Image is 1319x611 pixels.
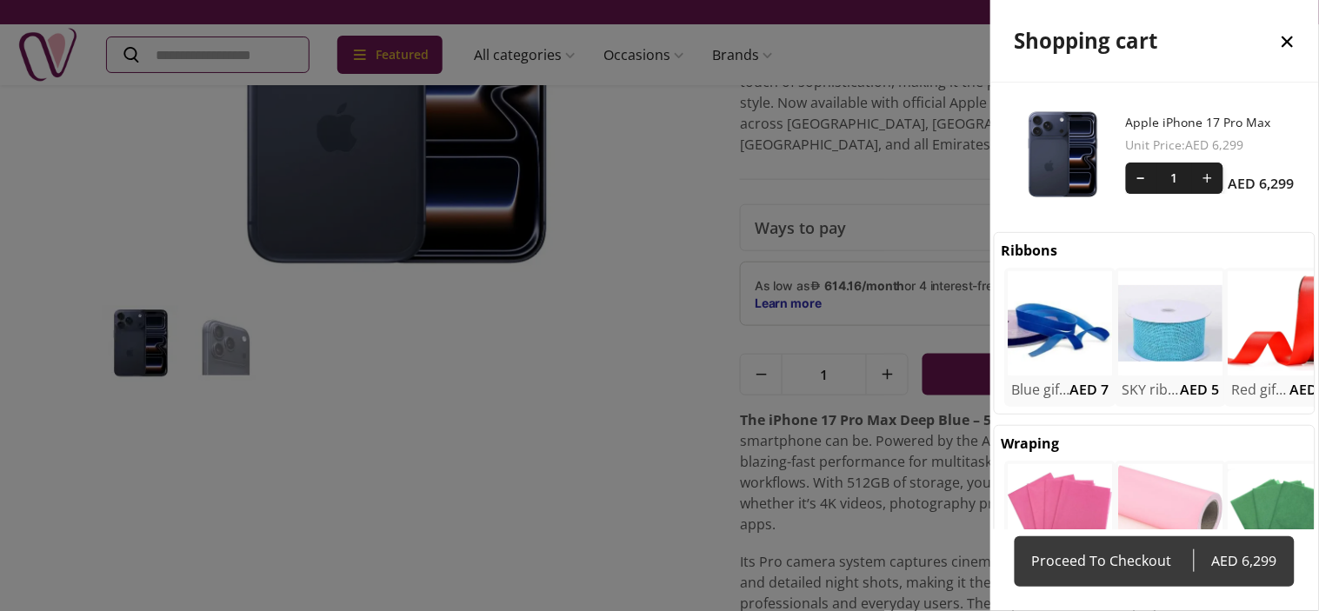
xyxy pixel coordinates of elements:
div: uae-gifts-fusha pink wrapping [1005,461,1116,600]
div: Apple iPhone 17 Pro Max [1015,83,1295,229]
img: uae-gifts-SKY ribbons [1119,271,1223,375]
h2: Red gift ribbons [1232,379,1290,400]
span: Unit Price : AED 6,299 [1126,136,1295,154]
img: uae-gifts-pink wrapping [1119,464,1223,568]
a: Proceed To CheckoutAED 6,299 [1015,536,1295,587]
span: AED 6,299 [1194,548,1277,573]
img: uae-gifts-fusha pink wrapping [1009,464,1113,568]
span: 1 [1157,163,1192,194]
img: uae-gifts-Blue gift ribbons [1009,271,1113,375]
div: uae-gifts-Blue gift ribbonsBlue gift ribbonsAED 7 [1005,268,1116,407]
button: close [1256,2,1319,80]
h2: Wraping [1002,433,1060,454]
a: Apple iPhone 17 Pro Max [1126,114,1295,131]
h2: Ribbons [1002,240,1058,261]
span: Proceed To Checkout [1032,548,1194,573]
span: AED 7 [1070,379,1109,400]
div: uae-gifts-pink wrapping [1116,461,1227,600]
div: uae-gifts-SKY ribbonsSKY ribbonsAED 5 [1116,268,1227,407]
h2: SKY ribbons [1122,379,1181,400]
h2: Blue gift ribbons [1012,379,1070,400]
h2: Shopping cart [1015,27,1158,55]
span: AED 6,299 [1229,173,1295,194]
span: AED 5 [1181,379,1220,400]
